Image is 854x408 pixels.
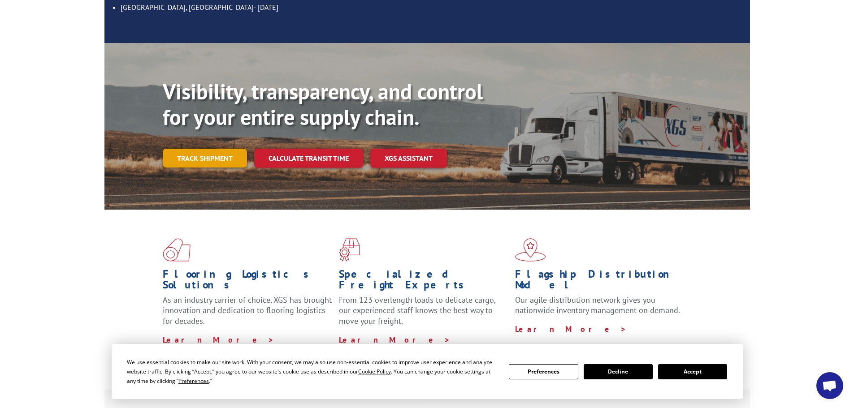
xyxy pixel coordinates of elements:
[121,1,741,13] li: [GEOGRAPHIC_DATA], [GEOGRAPHIC_DATA]- [DATE]
[127,357,498,386] div: We use essential cookies to make our site work. With your consent, we may also use non-essential ...
[584,364,653,379] button: Decline
[178,377,209,385] span: Preferences
[358,368,391,375] span: Cookie Policy
[816,372,843,399] a: Open chat
[339,238,360,262] img: xgs-icon-focused-on-flooring-red
[163,149,247,167] a: Track shipment
[163,269,332,295] h1: Flooring Logistics Solutions
[339,269,508,295] h1: Specialized Freight Experts
[163,335,274,345] a: Learn More >
[515,324,627,334] a: Learn More >
[339,335,451,345] a: Learn More >
[515,295,680,316] span: Our agile distribution network gives you nationwide inventory management on demand.
[515,269,685,295] h1: Flagship Distribution Model
[254,149,363,168] a: Calculate transit time
[658,364,727,379] button: Accept
[112,344,743,399] div: Cookie Consent Prompt
[339,295,508,335] p: From 123 overlength loads to delicate cargo, our experienced staff knows the best way to move you...
[163,295,332,326] span: As an industry carrier of choice, XGS has brought innovation and dedication to flooring logistics...
[509,364,578,379] button: Preferences
[163,238,191,262] img: xgs-icon-total-supply-chain-intelligence-red
[163,77,483,131] b: Visibility, transparency, and control for your entire supply chain.
[515,238,546,262] img: xgs-icon-flagship-distribution-model-red
[370,149,447,168] a: XGS ASSISTANT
